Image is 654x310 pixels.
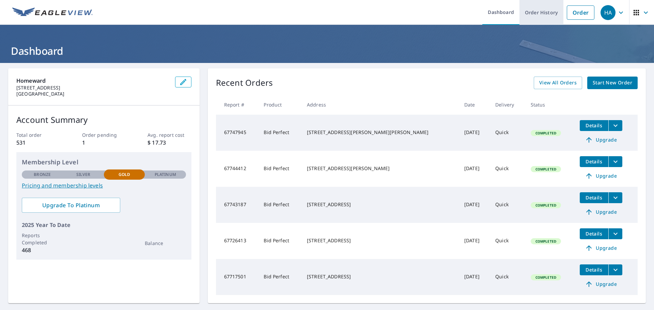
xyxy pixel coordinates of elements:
[608,156,622,167] button: filesDropdownBtn-67744412
[580,264,608,275] button: detailsBtn-67717501
[22,181,186,190] a: Pricing and membership levels
[459,115,490,151] td: [DATE]
[580,156,608,167] button: detailsBtn-67744412
[147,138,191,147] p: $ 17.73
[216,259,259,295] td: 67717501
[459,95,490,115] th: Date
[584,266,604,273] span: Details
[258,151,301,187] td: Bid Perfect
[119,172,130,178] p: Gold
[16,131,60,138] p: Total order
[16,85,170,91] p: [STREET_ADDRESS]
[258,223,301,259] td: Bid Perfect
[584,194,604,201] span: Details
[584,208,618,216] span: Upgrade
[531,203,560,208] span: Completed
[580,120,608,131] button: detailsBtn-67747945
[258,187,301,223] td: Bid Perfect
[16,91,170,97] p: [GEOGRAPHIC_DATA]
[593,79,632,87] span: Start New Order
[76,172,91,178] p: Silver
[584,244,618,252] span: Upgrade
[216,223,259,259] td: 67726413
[580,243,622,254] a: Upgrade
[584,136,618,144] span: Upgrade
[580,170,622,181] a: Upgrade
[16,138,60,147] p: 531
[216,95,259,115] th: Report #
[459,151,490,187] td: [DATE]
[580,279,622,290] a: Upgrade
[584,172,618,180] span: Upgrade
[490,95,525,115] th: Delivery
[608,120,622,131] button: filesDropdownBtn-67747945
[145,240,186,247] p: Balance
[531,131,560,135] span: Completed
[531,239,560,244] span: Completed
[16,77,170,85] p: Homeward
[8,44,646,58] h1: Dashboard
[307,129,453,136] div: [STREET_ADDRESS][PERSON_NAME][PERSON_NAME]
[22,232,63,246] p: Reports Completed
[608,264,622,275] button: filesDropdownBtn-67717501
[307,201,453,208] div: [STREET_ADDRESS]
[531,167,560,172] span: Completed
[12,7,93,18] img: EV Logo
[22,246,63,254] p: 468
[531,275,560,280] span: Completed
[608,192,622,203] button: filesDropdownBtn-67743187
[459,223,490,259] td: [DATE]
[580,134,622,145] a: Upgrade
[525,95,574,115] th: Status
[567,5,594,20] a: Order
[147,131,191,138] p: Avg. report cost
[490,115,525,151] td: Quick
[27,201,115,209] span: Upgrade To Platinum
[459,187,490,223] td: [DATE]
[216,151,259,187] td: 67744412
[584,122,604,129] span: Details
[580,192,608,203] button: detailsBtn-67743187
[580,228,608,239] button: detailsBtn-67726413
[534,77,582,89] a: View All Orders
[301,95,459,115] th: Address
[22,158,186,167] p: Membership Level
[307,237,453,244] div: [STREET_ADDRESS]
[459,259,490,295] td: [DATE]
[258,115,301,151] td: Bid Perfect
[587,77,638,89] a: Start New Order
[490,187,525,223] td: Quick
[216,77,273,89] p: Recent Orders
[580,207,622,217] a: Upgrade
[584,280,618,288] span: Upgrade
[216,115,259,151] td: 67747945
[601,5,616,20] div: HA
[584,230,604,237] span: Details
[539,79,577,87] span: View All Orders
[155,172,176,178] p: Platinum
[490,151,525,187] td: Quick
[82,138,126,147] p: 1
[490,223,525,259] td: Quick
[34,172,51,178] p: Bronze
[216,187,259,223] td: 67743187
[258,259,301,295] td: Bid Perfect
[608,228,622,239] button: filesDropdownBtn-67726413
[584,158,604,165] span: Details
[307,273,453,280] div: [STREET_ADDRESS]
[307,165,453,172] div: [STREET_ADDRESS][PERSON_NAME]
[490,259,525,295] td: Quick
[22,221,186,229] p: 2025 Year To Date
[258,95,301,115] th: Product
[16,114,191,126] p: Account Summary
[22,198,120,213] a: Upgrade To Platinum
[82,131,126,138] p: Order pending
